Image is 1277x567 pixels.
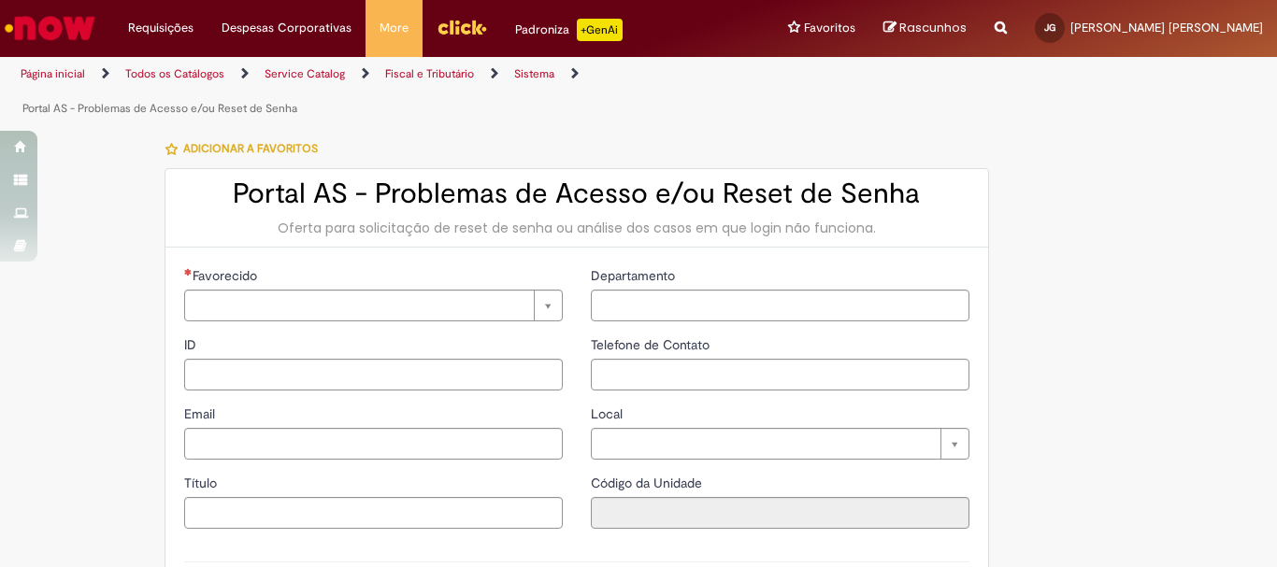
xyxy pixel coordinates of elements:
[184,475,221,491] span: Título
[1070,20,1263,35] span: [PERSON_NAME] [PERSON_NAME]
[591,474,706,492] label: Somente leitura - Código da Unidade
[184,359,563,390] input: ID
[577,19,623,41] p: +GenAi
[184,290,563,321] a: Limpar campo Favorecido
[437,13,487,41] img: click_logo_yellow_360x200.png
[165,129,328,168] button: Adicionar a Favoritos
[385,66,474,81] a: Fiscal e Tributário
[899,19,967,36] span: Rascunhos
[184,405,219,422] span: Email
[184,336,200,353] span: ID
[184,428,563,460] input: Email
[591,336,713,353] span: Telefone de Contato
[184,178,969,209] h2: Portal AS - Problemas de Acesso e/ou Reset de Senha
[804,19,855,37] span: Favoritos
[591,359,969,390] input: Telefone de Contato
[2,9,98,47] img: ServiceNow
[591,405,626,422] span: Local
[14,57,838,126] ul: Trilhas de página
[184,497,563,529] input: Título
[183,141,318,156] span: Adicionar a Favoritos
[380,19,409,37] span: More
[21,66,85,81] a: Página inicial
[515,19,623,41] div: Padroniza
[22,101,297,116] a: Portal AS - Problemas de Acesso e/ou Reset de Senha
[591,475,706,491] span: Somente leitura - Código da Unidade
[591,428,969,460] a: Limpar campo Local
[193,267,261,284] span: Necessários - Favorecido
[1044,21,1055,34] span: JG
[222,19,352,37] span: Despesas Corporativas
[184,219,969,237] div: Oferta para solicitação de reset de senha ou análise dos casos em que login não funciona.
[128,19,194,37] span: Requisições
[591,497,969,529] input: Código da Unidade
[184,268,193,276] span: Necessários
[265,66,345,81] a: Service Catalog
[883,20,967,37] a: Rascunhos
[514,66,554,81] a: Sistema
[591,267,679,284] span: Departamento
[125,66,224,81] a: Todos os Catálogos
[591,290,969,321] input: Departamento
